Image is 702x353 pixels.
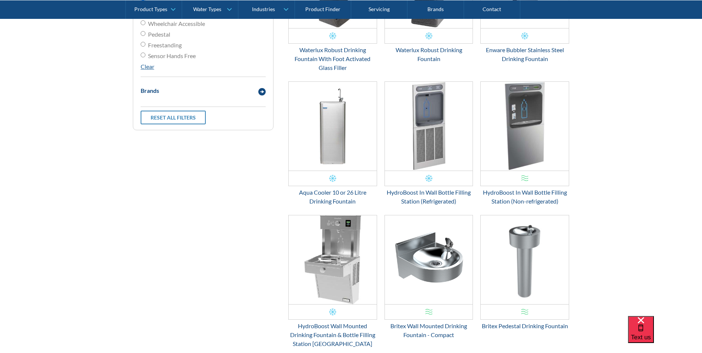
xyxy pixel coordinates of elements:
[141,111,206,124] a: Reset all filters
[288,322,377,348] div: HydroBoost Wall Mounted Drinking Fountain & Bottle Filling Station [GEOGRAPHIC_DATA]
[384,322,473,339] div: Britex Wall Mounted Drinking Fountain - Compact
[134,6,167,12] div: Product Types
[141,53,145,57] input: Sensor Hands Free
[480,188,569,206] div: HydroBoost In Wall Bottle Filling Station (Non-refrigerated)
[289,82,377,171] img: Aqua Cooler 10 or 26 Litre Drinking Fountain
[148,19,205,28] span: Wheelchair Accessible
[141,20,145,25] input: Wheelchair Accessible
[288,81,377,206] a: Aqua Cooler 10 or 26 Litre Drinking FountainAqua Cooler 10 or 26 Litre Drinking Fountain
[252,6,275,12] div: Industries
[141,86,159,95] div: Brands
[193,6,221,12] div: Water Types
[384,188,473,206] div: HydroBoost In Wall Bottle Filling Station (Refrigerated)
[480,322,569,330] div: Britex Pedestal Drinking Fountain
[148,51,196,60] span: Sensor Hands Free
[289,215,377,304] img: HydroBoost Wall Mounted Drinking Fountain & Bottle Filling Station Vandal Resistant
[480,46,569,63] div: Enware Bubbler Stainless Steel Drinking Fountain
[141,31,145,36] input: Pedestal
[141,42,145,47] input: Freestanding
[385,82,473,171] img: HydroBoost In Wall Bottle Filling Station (Refrigerated)
[148,30,170,39] span: Pedestal
[384,46,473,63] div: Waterlux Robust Drinking Fountain
[288,188,377,206] div: Aqua Cooler 10 or 26 Litre Drinking Fountain
[141,63,154,70] a: Clear
[480,215,569,330] a: Britex Pedestal Drinking FountainBritex Pedestal Drinking Fountain
[384,215,473,339] a: Britex Wall Mounted Drinking Fountain - Compact Britex Wall Mounted Drinking Fountain - Compact
[148,41,182,50] span: Freestanding
[385,215,473,304] img: Britex Wall Mounted Drinking Fountain - Compact
[384,81,473,206] a: HydroBoost In Wall Bottle Filling Station (Refrigerated)HydroBoost In Wall Bottle Filling Station...
[628,316,702,353] iframe: podium webchat widget bubble
[481,215,569,304] img: Britex Pedestal Drinking Fountain
[480,81,569,206] a: HydroBoost In Wall Bottle Filling Station (Non-refrigerated)HydroBoost In Wall Bottle Filling Sta...
[481,82,569,171] img: HydroBoost In Wall Bottle Filling Station (Non-refrigerated)
[288,46,377,72] div: Waterlux Robust Drinking Fountain With Foot Activated Glass Filler
[288,215,377,348] a: HydroBoost Wall Mounted Drinking Fountain & Bottle Filling Station Vandal ResistantHydroBoost Wal...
